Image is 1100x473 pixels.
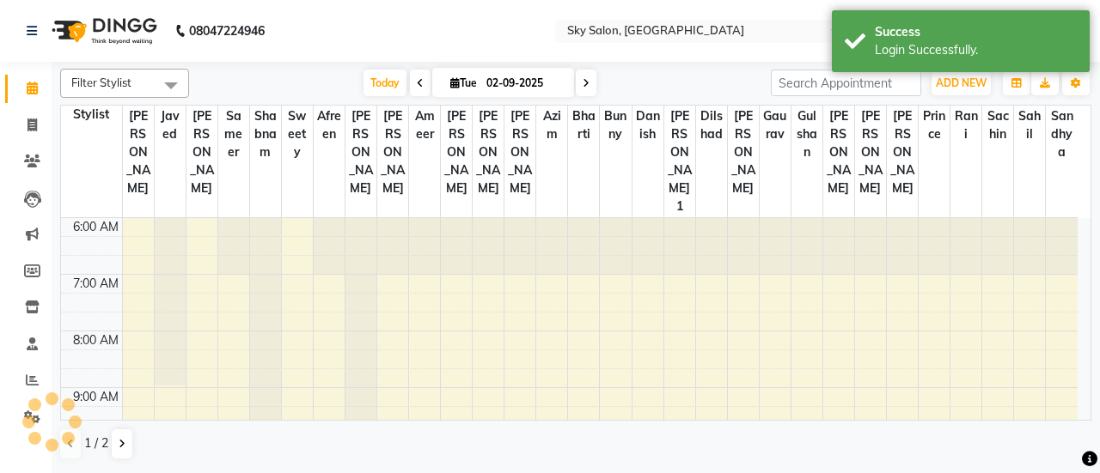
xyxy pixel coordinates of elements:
[887,106,918,199] span: [PERSON_NAME]
[250,106,281,163] span: shabnam
[950,106,981,145] span: rani
[536,106,567,145] span: azim
[473,106,504,199] span: [PERSON_NAME]
[760,106,791,145] span: gaurav
[314,106,345,145] span: afreen
[61,106,122,124] div: Stylist
[696,106,727,145] span: dilshad
[1014,106,1045,145] span: sahil
[664,106,695,217] span: [PERSON_NAME] 1
[70,388,122,406] div: 9:00 AM
[377,106,408,199] span: [PERSON_NAME]
[875,41,1077,59] div: Login Successfully.
[600,106,631,145] span: Bunny
[936,76,987,89] span: ADD NEW
[791,106,822,163] span: Gulshan
[409,106,440,145] span: ameer
[71,76,131,89] span: Filter Stylist
[123,106,154,199] span: [PERSON_NAME]
[932,71,991,95] button: ADD NEW
[504,106,535,199] span: [PERSON_NAME]
[771,70,921,96] input: Search Appointment
[345,106,376,199] span: [PERSON_NAME]
[282,106,313,163] span: sweety
[155,106,186,145] span: javed
[823,106,854,199] span: [PERSON_NAME]
[441,106,472,199] span: [PERSON_NAME]
[982,106,1013,145] span: sachin
[855,106,886,199] span: [PERSON_NAME]
[44,7,162,55] img: logo
[481,70,567,96] input: 2025-09-02
[364,70,406,96] span: Today
[70,218,122,236] div: 6:00 AM
[446,76,481,89] span: Tue
[728,106,759,199] span: [PERSON_NAME]
[875,23,1077,41] div: Success
[919,106,950,145] span: prince
[189,7,265,55] b: 08047224946
[186,106,217,199] span: [PERSON_NAME]
[218,106,249,163] span: sameer
[70,275,122,293] div: 7:00 AM
[84,434,108,452] span: 1 / 2
[1046,106,1078,163] span: sandhya
[70,331,122,349] div: 8:00 AM
[632,106,663,145] span: Danish
[568,106,599,145] span: bharti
